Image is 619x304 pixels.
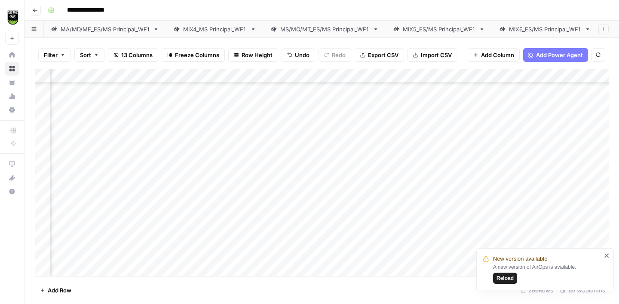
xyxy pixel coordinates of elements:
[509,25,581,33] div: MIX6_ES/MS Principal_WF1
[61,25,150,33] div: MA/MD/ME_ES/MS Principal_WF1
[332,51,346,59] span: Redo
[5,62,19,76] a: Browse
[48,286,71,295] span: Add Row
[536,51,583,59] span: Add Power Agent
[5,7,19,28] button: Workspace: Turf Tank - Data Team
[481,51,514,59] span: Add Column
[264,21,386,38] a: MS/MO/MT_ES/MS Principal_WF1
[280,25,369,33] div: MS/MO/MT_ES/MS Principal_WF1
[282,48,315,62] button: Undo
[493,263,601,284] div: A new version of AirOps is available.
[38,48,71,62] button: Filter
[44,21,166,38] a: MA/MD/ME_ES/MS Principal_WF1
[5,89,19,103] a: Usage
[468,48,520,62] button: Add Column
[368,51,398,59] span: Export CSV
[6,171,18,184] div: What's new?
[496,274,514,282] span: Reload
[74,48,104,62] button: Sort
[44,51,58,59] span: Filter
[175,51,219,59] span: Freeze Columns
[183,25,247,33] div: MIX4_MS Principal_WF1
[121,51,153,59] span: 13 Columns
[557,283,609,297] div: 13/13 Columns
[108,48,158,62] button: 13 Columns
[517,283,557,297] div: 296 Rows
[523,48,588,62] button: Add Power Agent
[80,51,91,59] span: Sort
[492,21,598,38] a: MIX6_ES/MS Principal_WF1
[5,171,19,185] button: What's new?
[355,48,404,62] button: Export CSV
[166,21,264,38] a: MIX4_MS Principal_WF1
[5,185,19,198] button: Help + Support
[35,283,77,297] button: Add Row
[5,76,19,89] a: Your Data
[386,21,492,38] a: MIX5_ES/MS Principal_WF1
[421,51,452,59] span: Import CSV
[403,25,475,33] div: MIX5_ES/MS Principal_WF1
[493,273,517,284] button: Reload
[493,255,547,263] span: New version available
[5,103,19,117] a: Settings
[408,48,457,62] button: Import CSV
[228,48,278,62] button: Row Height
[604,252,610,259] button: close
[319,48,351,62] button: Redo
[5,48,19,62] a: Home
[162,48,225,62] button: Freeze Columns
[295,51,309,59] span: Undo
[5,10,21,25] img: Turf Tank - Data Team Logo
[5,157,19,171] a: AirOps Academy
[242,51,273,59] span: Row Height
